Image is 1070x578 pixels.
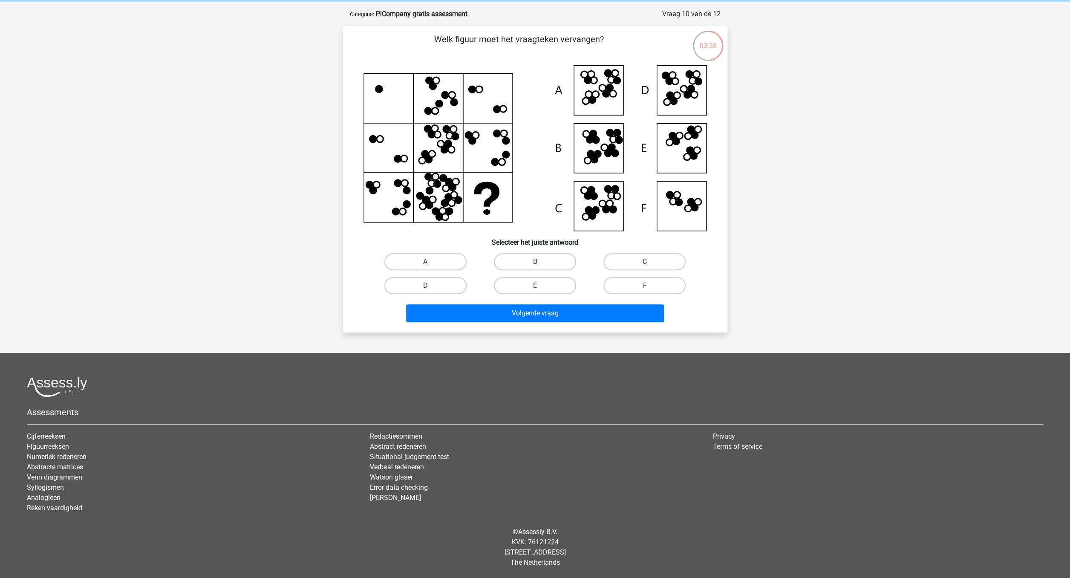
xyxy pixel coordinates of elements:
[357,33,682,58] p: Welk figuur moet het vraagteken vervangen?
[27,494,61,502] a: Analogieen
[27,377,87,397] img: Assessly logo
[27,453,87,461] a: Numeriek redeneren
[357,231,714,246] h6: Selecteer het juiste antwoord
[20,520,1050,575] div: © KVK: 76121224 [STREET_ADDRESS] The Netherlands
[494,277,576,294] label: E
[350,11,374,17] small: Categorie:
[406,304,664,322] button: Volgende vraag
[27,504,82,512] a: Reken vaardigheid
[370,473,413,481] a: Watson glaser
[384,277,467,294] label: D
[27,473,82,481] a: Venn diagrammen
[370,432,422,440] a: Redactiesommen
[370,453,449,461] a: Situational judgement test
[384,253,467,270] label: A
[27,483,64,491] a: Syllogismen
[713,432,735,440] a: Privacy
[370,463,424,471] a: Verbaal redeneren
[376,10,467,18] strong: PiCompany gratis assessment
[603,277,686,294] label: F
[662,9,721,19] div: Vraag 10 van de 12
[27,407,1043,417] h5: Assessments
[370,442,426,451] a: Abstract redeneren
[27,432,66,440] a: Cijferreeksen
[518,528,557,536] a: Assessly B.V.
[27,442,69,451] a: Figuurreeksen
[370,483,428,491] a: Error data checking
[27,463,83,471] a: Abstracte matrices
[370,494,421,502] a: [PERSON_NAME]
[494,253,576,270] label: B
[692,30,724,51] div: 03:38
[603,253,686,270] label: C
[713,442,762,451] a: Terms of service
